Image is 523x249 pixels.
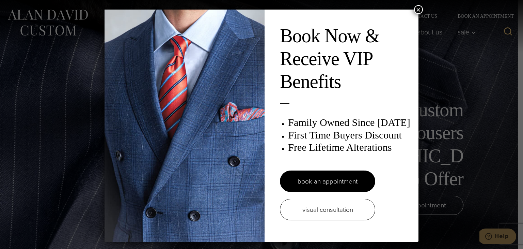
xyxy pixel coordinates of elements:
h3: First Time Buyers Discount [288,129,411,141]
a: book an appointment [280,171,375,192]
h2: Book Now & Receive VIP Benefits [280,25,411,93]
h3: Family Owned Since [DATE] [288,116,411,129]
button: Close [414,5,423,14]
span: Help [15,5,29,11]
h3: Free Lifetime Alterations [288,141,411,153]
a: visual consultation [280,199,375,220]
